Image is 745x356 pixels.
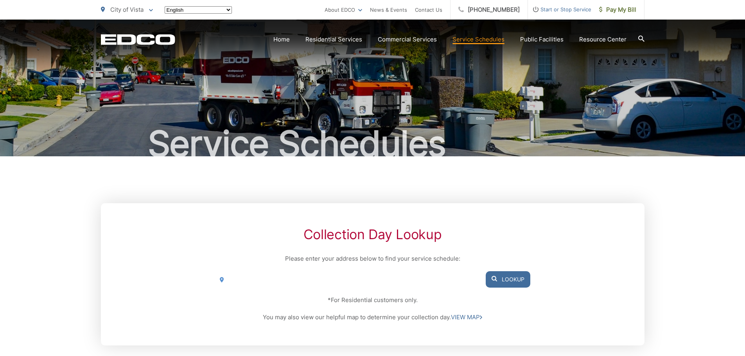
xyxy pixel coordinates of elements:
p: Please enter your address below to find your service schedule: [215,254,530,263]
h2: Collection Day Lookup [215,227,530,242]
h1: Service Schedules [101,124,644,163]
a: Residential Services [305,35,362,44]
span: Pay My Bill [599,5,636,14]
a: VIEW MAP [451,313,482,322]
a: About EDCO [325,5,362,14]
span: City of Vista [110,6,144,13]
p: *For Residential customers only. [215,295,530,305]
a: Contact Us [415,5,442,14]
select: Select a language [165,6,232,14]
a: EDCD logo. Return to the homepage. [101,34,175,45]
a: Service Schedules [452,35,504,44]
a: News & Events [370,5,407,14]
a: Public Facilities [520,35,564,44]
a: Home [273,35,290,44]
button: Lookup [486,271,530,288]
a: Resource Center [579,35,627,44]
p: You may also view our helpful map to determine your collection day. [215,313,530,322]
a: Commercial Services [378,35,437,44]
